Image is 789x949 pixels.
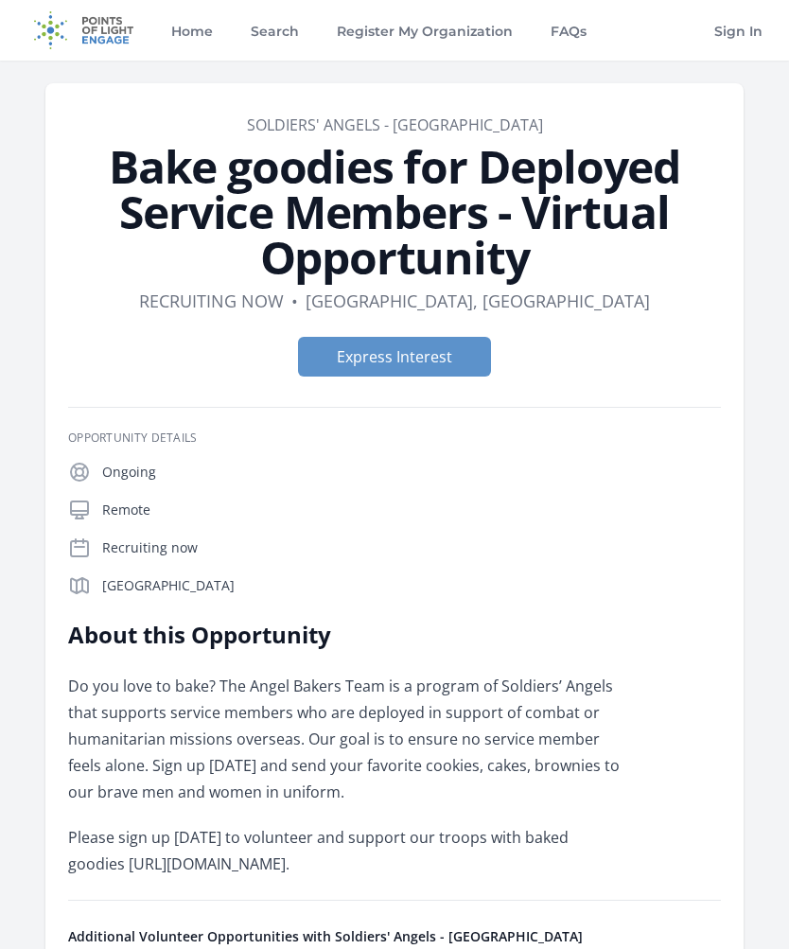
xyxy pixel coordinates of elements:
p: Remote [102,501,721,519]
p: Recruiting now [102,538,721,557]
p: Do you love to bake? The Angel Bakers Team is a program of Soldiers’ Angels that supports service... [68,673,622,805]
p: [GEOGRAPHIC_DATA] [102,576,721,595]
h2: About this Opportunity [68,620,622,650]
button: Express Interest [298,337,491,377]
dd: [GEOGRAPHIC_DATA], [GEOGRAPHIC_DATA] [306,288,650,314]
p: Ongoing [102,463,721,482]
dd: Recruiting now [139,288,284,314]
a: Soldiers' Angels - [GEOGRAPHIC_DATA] [247,114,543,135]
h1: Bake goodies for Deployed Service Members - Virtual Opportunity [68,144,721,280]
p: Please sign up [DATE] to volunteer and support our troops with baked goodies [URL][DOMAIN_NAME]. [68,824,622,877]
h4: Additional Volunteer Opportunities with Soldiers' Angels - [GEOGRAPHIC_DATA] [68,927,721,946]
div: • [291,288,298,314]
h3: Opportunity Details [68,431,721,446]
